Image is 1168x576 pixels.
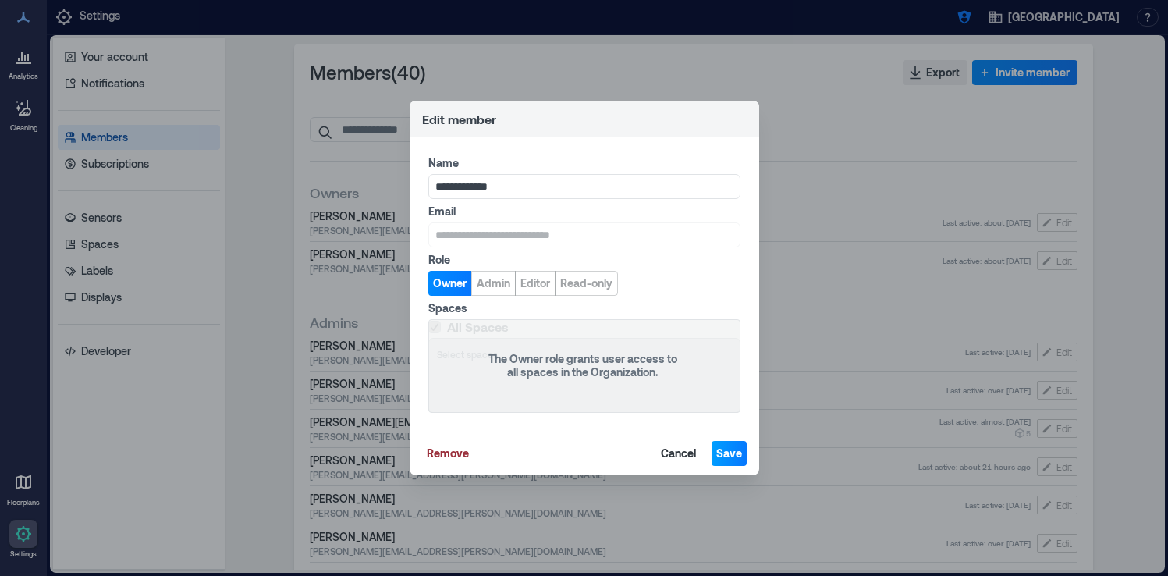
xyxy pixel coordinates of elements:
button: Admin [471,271,516,296]
button: Editor [515,271,556,296]
label: Spaces [428,300,737,316]
header: Edit member [410,101,759,137]
button: Cancel [656,441,701,466]
button: Remove [422,441,474,466]
span: Save [716,446,742,461]
label: Email [428,204,737,219]
span: Remove [427,446,469,461]
label: Name [428,155,737,171]
span: Cancel [661,446,696,461]
button: Owner [428,271,471,296]
span: Owner [433,276,467,291]
button: Save [712,441,747,466]
button: Read-only [555,271,618,296]
span: Admin [477,276,510,291]
label: Role [428,252,737,268]
span: Editor [520,276,550,291]
div: The Owner role grants user access to all spaces in the Organization. [483,353,682,379]
span: Read-only [560,276,612,291]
